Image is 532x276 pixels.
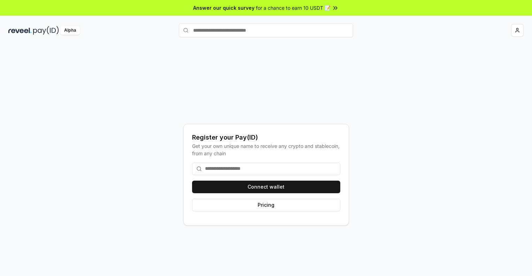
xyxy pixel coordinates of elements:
button: Pricing [192,199,340,211]
img: pay_id [33,26,59,35]
div: Alpha [60,26,80,35]
span: for a chance to earn 10 USDT 📝 [256,4,330,11]
div: Get your own unique name to receive any crypto and stablecoin, from any chain [192,142,340,157]
div: Register your Pay(ID) [192,133,340,142]
span: Answer our quick survey [193,4,254,11]
button: Connect wallet [192,181,340,193]
img: reveel_dark [8,26,32,35]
